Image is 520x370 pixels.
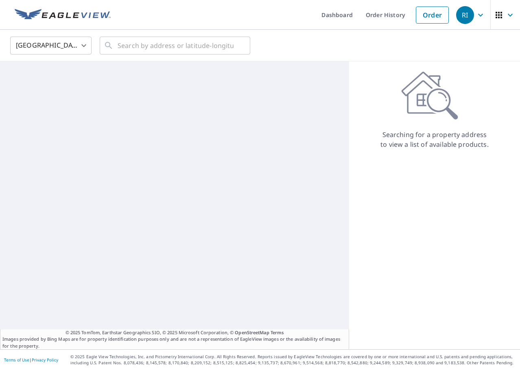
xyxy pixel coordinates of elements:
a: Terms [271,329,284,335]
a: Terms of Use [4,357,29,363]
p: | [4,357,58,362]
a: Privacy Policy [32,357,58,363]
a: Order [416,7,449,24]
input: Search by address or latitude-longitude [118,34,234,57]
p: © 2025 Eagle View Technologies, Inc. and Pictometry International Corp. All Rights Reserved. Repo... [70,354,516,366]
span: © 2025 TomTom, Earthstar Geographics SIO, © 2025 Microsoft Corporation, © [66,329,284,336]
div: RI [456,6,474,24]
p: Searching for a property address to view a list of available products. [380,130,489,149]
img: EV Logo [15,9,111,21]
a: OpenStreetMap [235,329,269,335]
div: [GEOGRAPHIC_DATA] [10,34,92,57]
